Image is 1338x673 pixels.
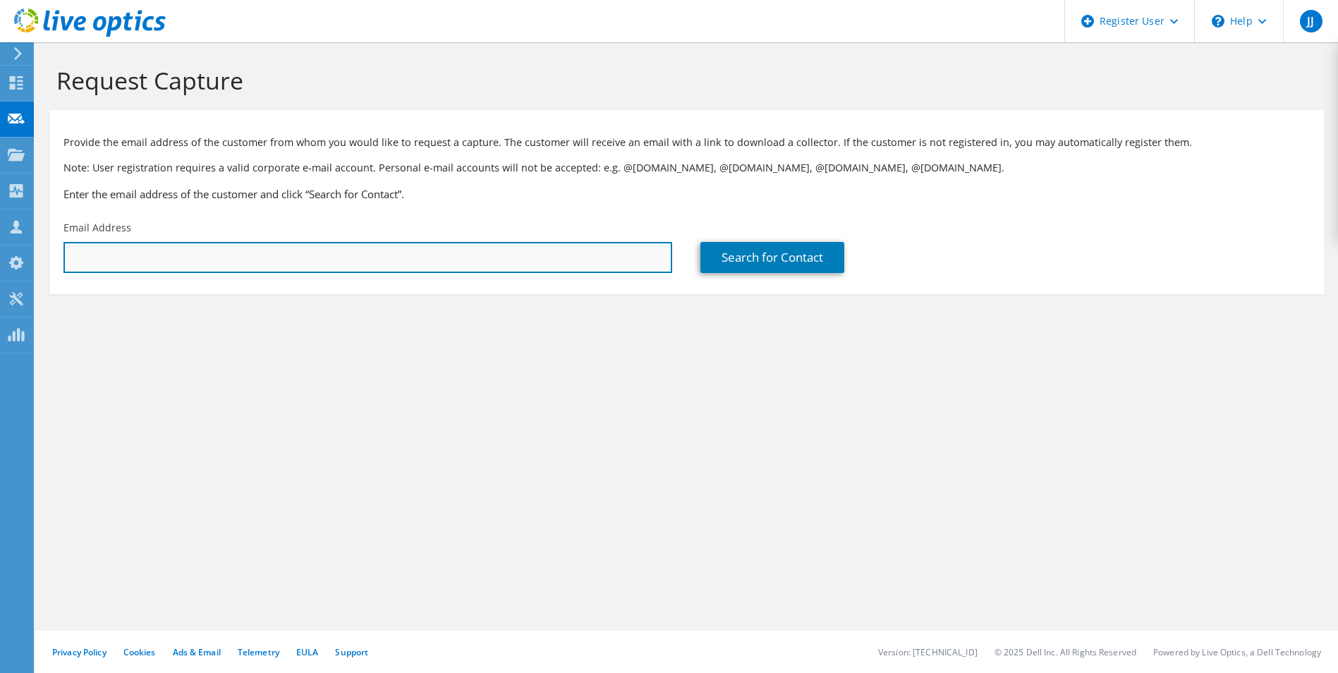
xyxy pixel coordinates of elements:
[335,646,368,658] a: Support
[173,646,221,658] a: Ads & Email
[1212,15,1224,28] svg: \n
[63,186,1310,202] h3: Enter the email address of the customer and click “Search for Contact”.
[296,646,318,658] a: EULA
[63,135,1310,150] p: Provide the email address of the customer from whom you would like to request a capture. The cust...
[63,160,1310,176] p: Note: User registration requires a valid corporate e-mail account. Personal e-mail accounts will ...
[878,646,978,658] li: Version: [TECHNICAL_ID]
[1300,10,1322,32] span: JJ
[56,66,1310,95] h1: Request Capture
[1153,646,1321,658] li: Powered by Live Optics, a Dell Technology
[123,646,156,658] a: Cookies
[52,646,107,658] a: Privacy Policy
[995,646,1136,658] li: © 2025 Dell Inc. All Rights Reserved
[700,242,844,273] a: Search for Contact
[238,646,279,658] a: Telemetry
[63,221,131,235] label: Email Address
